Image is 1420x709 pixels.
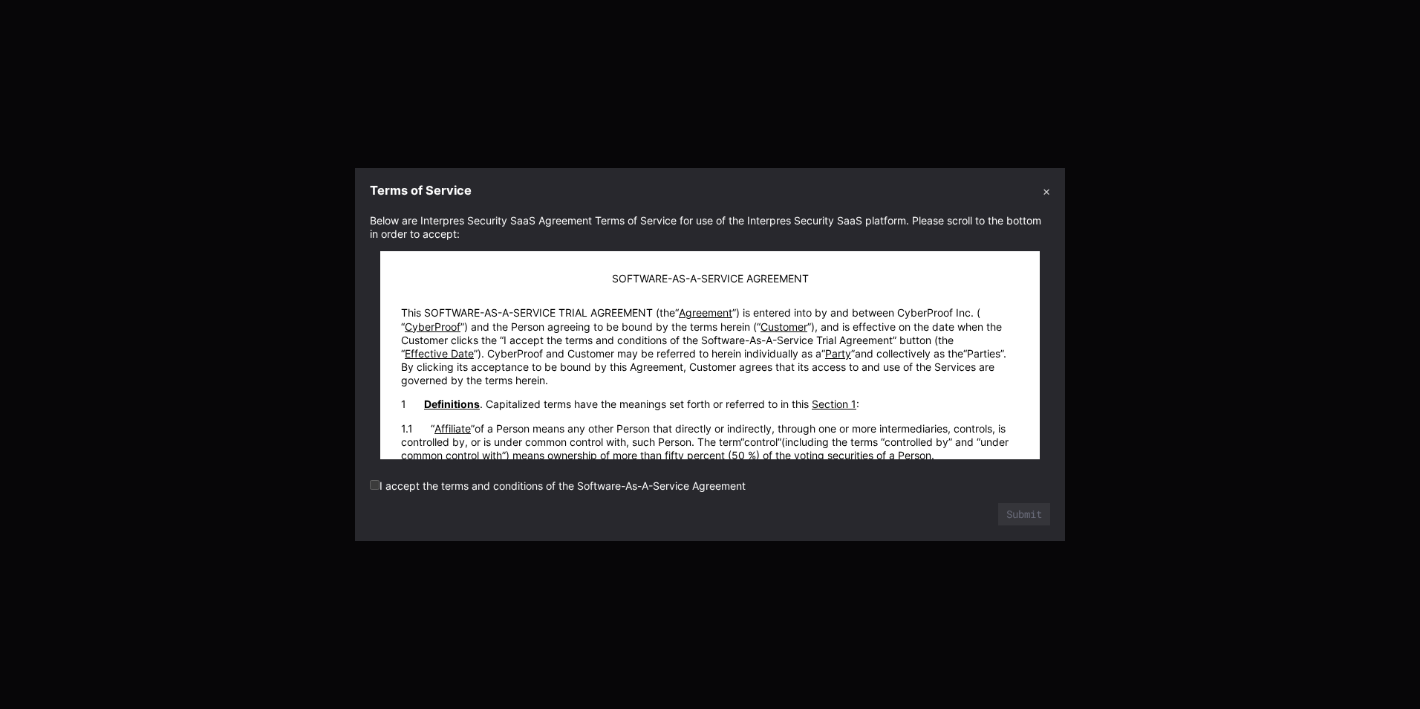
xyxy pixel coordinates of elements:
[401,306,1019,387] p: This SOFTWARE-AS-A-SERVICE TRIAL AGREEMENT (the ) is entered into by and between CyberProof Inc. ...
[401,422,1019,463] li: of a Person means any other Person that directly or indirectly, through one or more intermediarie...
[370,214,1050,241] div: Below are Interpres Security SaaS Agreement Terms of Service for use of the Interpres Security Sa...
[401,347,478,360] span: Effective Date
[821,347,855,360] span: Party
[401,320,464,333] span: CyberProof
[998,503,1050,525] button: Submit
[757,320,811,333] span: Customer
[675,306,736,319] span: Agreement
[431,422,475,435] span: Affiliate
[424,398,480,410] span: Definitions
[370,480,380,490] input: I accept the terms and conditions of the Software-As-A-Service Agreement
[812,398,856,410] span: Section 1
[370,183,472,198] h3: Terms of Service
[401,272,1019,285] div: SOFTWARE-AS-A-SERVICE AGREEMENT
[1043,183,1050,198] button: ✕
[370,479,746,492] label: I accept the terms and conditions of the Software-As-A-Service Agreement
